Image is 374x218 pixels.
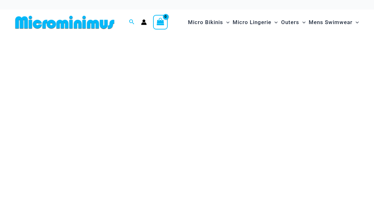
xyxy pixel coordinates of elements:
nav: Site Navigation [185,12,361,33]
span: Mens Swimwear [309,14,352,30]
span: Outers [281,14,299,30]
a: OutersMenu ToggleMenu Toggle [280,13,307,32]
a: View Shopping Cart, empty [153,15,168,29]
a: Mens SwimwearMenu ToggleMenu Toggle [307,13,360,32]
span: Micro Bikinis [188,14,223,30]
img: MM SHOP LOGO FLAT [13,15,117,29]
span: Micro Lingerie [233,14,271,30]
span: Menu Toggle [299,14,306,30]
a: Account icon link [141,19,147,25]
span: Menu Toggle [352,14,359,30]
a: Micro BikinisMenu ToggleMenu Toggle [186,13,231,32]
a: Search icon link [129,18,135,26]
span: Menu Toggle [223,14,229,30]
a: Micro LingerieMenu ToggleMenu Toggle [231,13,279,32]
span: Menu Toggle [271,14,278,30]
